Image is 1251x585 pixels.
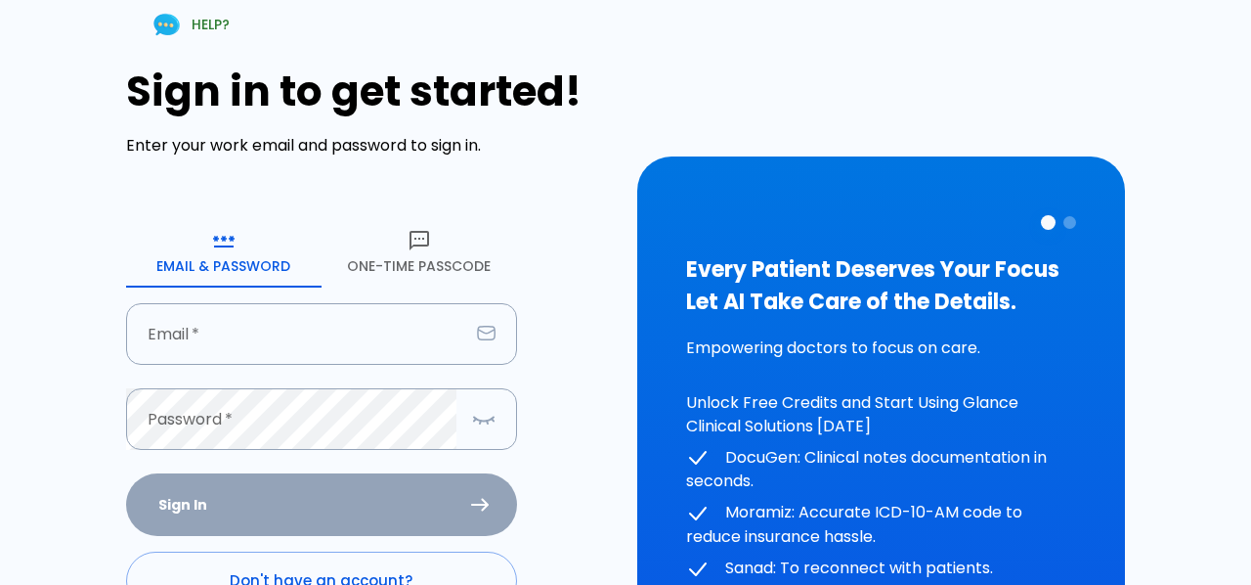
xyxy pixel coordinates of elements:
p: DocuGen: Clinical notes documentation in seconds. [686,446,1076,494]
button: Email & Password [126,217,322,288]
p: Enter your work email and password to sign in. [126,134,614,157]
h3: Every Patient Deserves Your Focus Let AI Take Care of the Details. [686,253,1076,318]
p: Empowering doctors to focus on care. [686,337,1076,360]
button: One-Time Passcode [322,217,517,288]
img: Chat Support [150,8,184,42]
p: Sanad: To reconnect with patients. [686,557,1076,581]
input: dr.ahmed@clinic.com [126,303,469,365]
p: Moramiz: Accurate ICD-10-AM code to reduce insurance hassle. [686,501,1076,549]
p: Unlock Free Credits and Start Using Glance Clinical Solutions [DATE] [686,391,1076,438]
h1: Sign in to get started! [126,67,614,115]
